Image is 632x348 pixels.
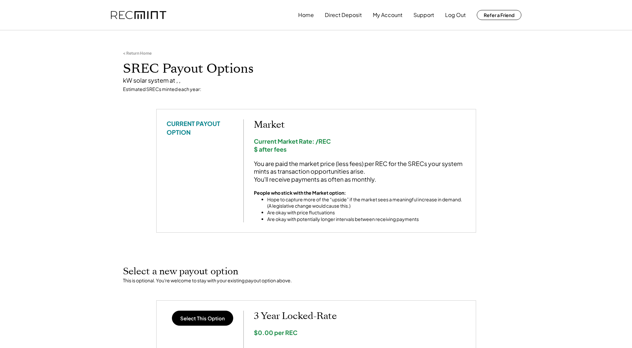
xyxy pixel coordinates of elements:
[445,8,466,22] button: Log Out
[172,311,233,326] button: Select This Option
[254,311,466,322] h2: 3 Year Locked-Rate
[298,8,314,22] button: Home
[267,196,466,209] li: Hope to capture more of the “upside” if the market sees a meaningful increase in demand. (A legis...
[267,216,466,223] li: Are okay with potentially longer intervals between receiving payments
[123,266,509,277] h2: Select a new payout option
[413,8,434,22] button: Support
[254,137,466,153] div: Current Market Rate: /REC $ after fees
[123,61,509,77] h1: SREC Payout Options
[267,209,466,216] li: Are okay with price fluctuations
[373,8,402,22] button: My Account
[325,8,362,22] button: Direct Deposit
[254,160,466,183] div: You are paid the market price (less fees) per REC for the SRECs your system mints as transaction ...
[254,119,466,131] h2: Market
[123,51,152,56] div: < Return Home
[111,11,166,19] img: recmint-logotype%403x.png
[167,119,233,136] div: CURRENT PAYOUT OPTION
[254,190,346,196] strong: People who stick with the Market option:
[254,329,466,336] div: $0.00 per REC
[123,86,509,93] div: Estimated SRECs minted each year:
[477,10,521,20] button: Refer a Friend
[123,76,509,84] div: kW solar system at , ,
[123,277,509,284] div: This is optional. You're welcome to stay with your existing payout option above.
